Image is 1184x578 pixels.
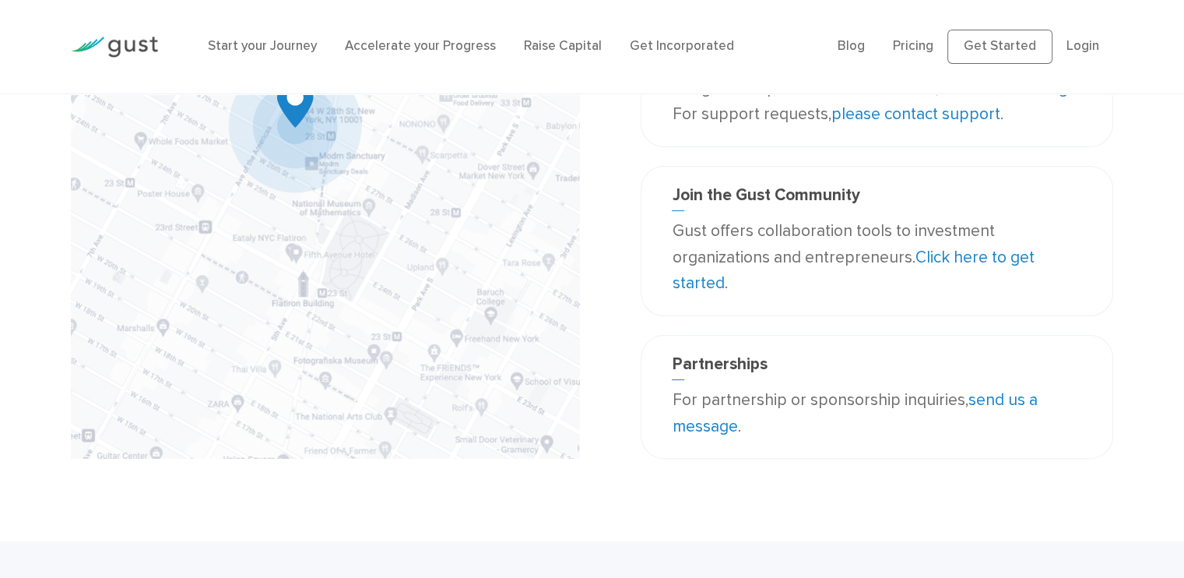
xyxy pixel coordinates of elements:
p: For partnership or sponsorship inquiries, . [672,387,1081,439]
a: Blog [838,38,865,54]
a: Accelerate your Progress [345,38,496,54]
a: Pricing [893,38,933,54]
h3: Join the Gust Community [672,185,1081,211]
a: Raise Capital [524,38,602,54]
a: send us a message [938,79,1077,98]
a: Get Started [947,30,1052,64]
a: send us a message [672,390,1037,436]
img: Gust Logo [71,37,158,58]
a: Start your Journey [208,38,317,54]
a: Get Incorporated [630,38,734,54]
p: For general questions and feedback, . For support requests, . [672,76,1081,128]
h3: Partnerships [672,354,1081,380]
a: Login [1066,38,1099,54]
a: please contact support [831,104,1000,124]
p: Gust offers collaboration tools to investment organizations and entrepreneurs. . [672,218,1081,297]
